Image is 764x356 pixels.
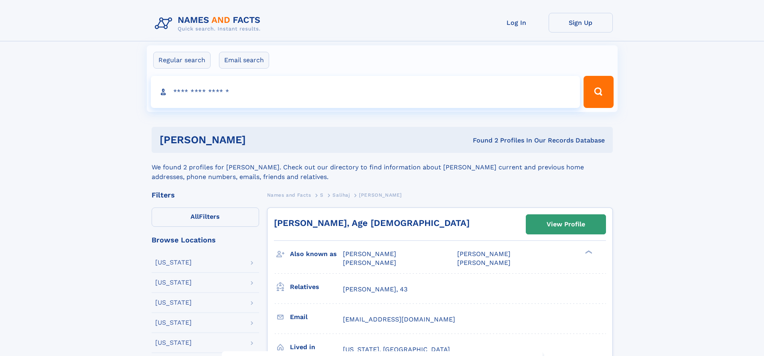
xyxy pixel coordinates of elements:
[267,190,311,200] a: Names and Facts
[526,215,606,234] a: View Profile
[320,190,324,200] a: S
[547,215,585,234] div: View Profile
[155,279,192,286] div: [US_STATE]
[549,13,613,33] a: Sign Up
[155,299,192,306] div: [US_STATE]
[290,340,343,354] h3: Lived in
[290,280,343,294] h3: Relatives
[343,315,455,323] span: [EMAIL_ADDRESS][DOMAIN_NAME]
[343,285,407,294] a: [PERSON_NAME], 43
[155,340,192,346] div: [US_STATE]
[219,52,269,69] label: Email search
[359,136,605,145] div: Found 2 Profiles In Our Records Database
[151,76,580,108] input: search input
[332,190,350,200] a: Salihaj
[290,247,343,261] h3: Also known as
[190,213,199,220] span: All
[152,13,267,35] img: Logo Names and Facts
[152,191,259,199] div: Filters
[343,259,396,266] span: [PERSON_NAME]
[343,346,450,353] span: [US_STATE], [GEOGRAPHIC_DATA]
[583,250,593,255] div: ❯
[152,207,259,227] label: Filters
[160,135,359,145] h1: [PERSON_NAME]
[584,76,613,108] button: Search Button
[153,52,211,69] label: Regular search
[274,218,470,228] a: [PERSON_NAME], Age [DEMOGRAPHIC_DATA]
[320,192,324,198] span: S
[152,153,613,182] div: We found 2 profiles for [PERSON_NAME]. Check out our directory to find information about [PERSON_...
[359,192,402,198] span: [PERSON_NAME]
[290,310,343,324] h3: Email
[457,250,511,258] span: [PERSON_NAME]
[152,236,259,244] div: Browse Locations
[155,259,192,266] div: [US_STATE]
[484,13,549,33] a: Log In
[155,319,192,326] div: [US_STATE]
[457,259,511,266] span: [PERSON_NAME]
[332,192,350,198] span: Salihaj
[343,250,396,258] span: [PERSON_NAME]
